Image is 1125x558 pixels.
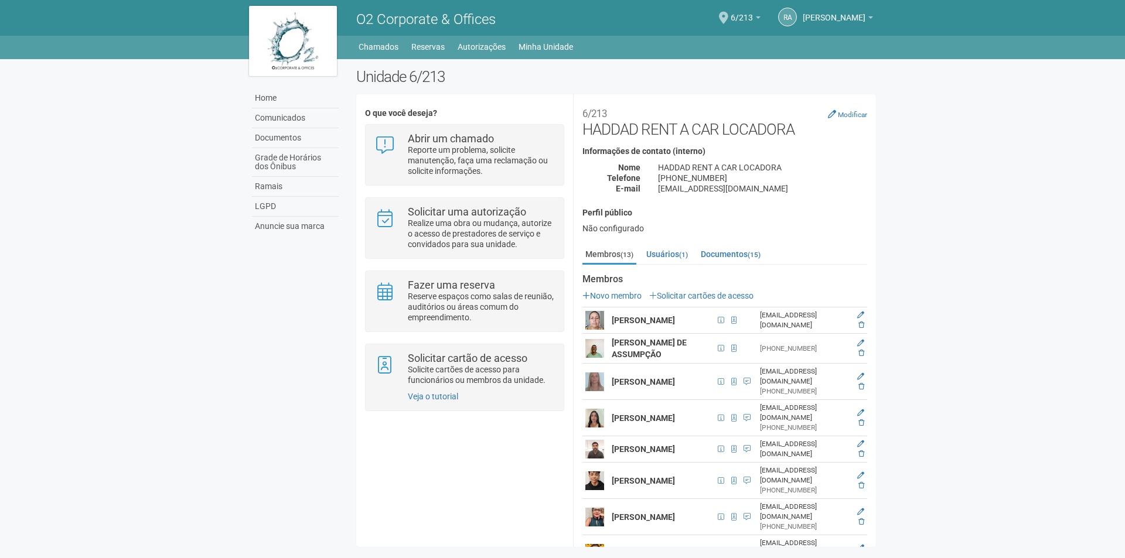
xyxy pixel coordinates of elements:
p: Solicite cartões de acesso para funcionários ou membros da unidade. [408,364,555,385]
a: Modificar [828,109,867,119]
a: [PERSON_NAME] [803,15,873,24]
a: Documentos [252,128,339,148]
a: Grade de Horários dos Ônibus [252,148,339,177]
a: Excluir membro [858,450,864,458]
div: HADDAD RENT A CAR LOCADORA [649,162,876,173]
h4: Informações de contato (interno) [582,147,867,156]
img: user.png [585,372,604,391]
a: Abrir um chamado Reporte um problema, solicite manutenção, faça uma reclamação ou solicite inform... [374,133,554,176]
h2: HADDAD RENT A CAR LOCADORA [582,103,867,138]
div: [EMAIL_ADDRESS][DOMAIN_NAME] [760,538,847,558]
h2: Unidade 6/213 [356,68,876,85]
a: Editar membro [857,440,864,448]
a: Documentos(15) [698,245,763,263]
small: 6/213 [582,108,607,119]
strong: [PERSON_NAME] [612,476,675,485]
img: user.png [585,339,604,358]
a: Anuncie sua marca [252,217,339,236]
a: Veja o tutorial [408,392,458,401]
div: [EMAIL_ADDRESS][DOMAIN_NAME] [760,403,847,423]
span: 6/213 [731,2,753,22]
a: Excluir membro [858,419,864,427]
div: [PHONE_NUMBER] [649,173,876,183]
a: 6/213 [731,15,761,24]
span: O2 Corporate & Offices [356,11,496,28]
h4: Perfil público [582,208,867,217]
div: [EMAIL_ADDRESS][DOMAIN_NAME] [760,439,847,459]
a: Chamados [359,39,398,55]
a: Editar membro [857,544,864,552]
a: Fazer uma reserva Reserve espaços como salas de reunião, auditórios ou áreas comum do empreendime... [374,280,554,323]
div: [PHONE_NUMBER] [760,344,847,354]
img: user.png [585,508,604,526]
a: Excluir membro [858,382,864,391]
a: Editar membro [857,339,864,347]
a: Usuários(1) [643,245,691,263]
small: (1) [679,251,688,259]
small: (15) [748,251,761,259]
strong: E-mail [616,184,640,193]
strong: Solicitar uma autorização [408,206,526,218]
strong: Abrir um chamado [408,132,494,145]
strong: [PERSON_NAME] [612,444,675,454]
strong: Solicitar cartão de acesso [408,352,527,364]
strong: Nome [618,163,640,172]
a: Ramais [252,177,339,197]
p: Reserve espaços como salas de reunião, auditórios ou áreas comum do empreendimento. [408,291,555,323]
div: [EMAIL_ADDRESS][DOMAIN_NAME] [649,183,876,194]
a: Novo membro [582,291,642,300]
div: Não configurado [582,223,867,234]
strong: Fazer uma reserva [408,279,495,291]
strong: Membros [582,274,867,285]
strong: Telefone [607,173,640,183]
h4: O que você deseja? [365,109,564,118]
a: Editar membro [857,311,864,319]
div: [EMAIL_ADDRESS][DOMAIN_NAME] [760,465,847,485]
img: user.png [585,440,604,458]
a: Editar membro [857,508,864,516]
a: Excluir membro [858,349,864,357]
a: Editar membro [857,471,864,480]
img: user.png [585,311,604,330]
p: Reporte um problema, solicite manutenção, faça uma reclamação ou solicite informações. [408,145,555,176]
a: Editar membro [857,409,864,417]
strong: [PERSON_NAME] DE ASSUMPÇÃO [612,338,687,359]
strong: [PERSON_NAME] [612,316,675,325]
a: Excluir membro [858,321,864,329]
a: Minha Unidade [519,39,573,55]
a: Solicitar cartões de acesso [649,291,754,300]
a: Solicitar cartão de acesso Solicite cartões de acesso para funcionários ou membros da unidade. [374,353,554,385]
a: Membros(13) [582,245,636,265]
span: ROSANGELA APARECIDA SANTOS HADDAD [803,2,865,22]
div: [EMAIL_ADDRESS][DOMAIN_NAME] [760,367,847,386]
a: Autorizações [458,39,506,55]
a: Excluir membro [858,518,864,526]
div: [EMAIL_ADDRESS][DOMAIN_NAME] [760,502,847,522]
a: Excluir membro [858,481,864,489]
small: (13) [621,251,633,259]
strong: [PERSON_NAME] [612,413,675,423]
a: Home [252,88,339,108]
div: [PHONE_NUMBER] [760,485,847,495]
a: Reservas [411,39,445,55]
img: user.png [585,471,604,490]
a: RA [778,8,797,26]
div: [EMAIL_ADDRESS][DOMAIN_NAME] [760,310,847,330]
a: Comunicados [252,108,339,128]
img: logo.jpg [249,6,337,76]
small: Modificar [838,111,867,119]
div: [PHONE_NUMBER] [760,423,847,433]
div: [PHONE_NUMBER] [760,386,847,396]
strong: [PERSON_NAME] [612,512,675,522]
a: Solicitar uma autorização Realize uma obra ou mudança, autorize o acesso de prestadores de serviç... [374,207,554,249]
strong: [PERSON_NAME] [612,377,675,386]
p: Realize uma obra ou mudança, autorize o acesso de prestadores de serviço e convidados para sua un... [408,218,555,249]
a: LGPD [252,197,339,217]
a: Editar membro [857,372,864,381]
img: user.png [585,409,604,427]
div: [PHONE_NUMBER] [760,522,847,532]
